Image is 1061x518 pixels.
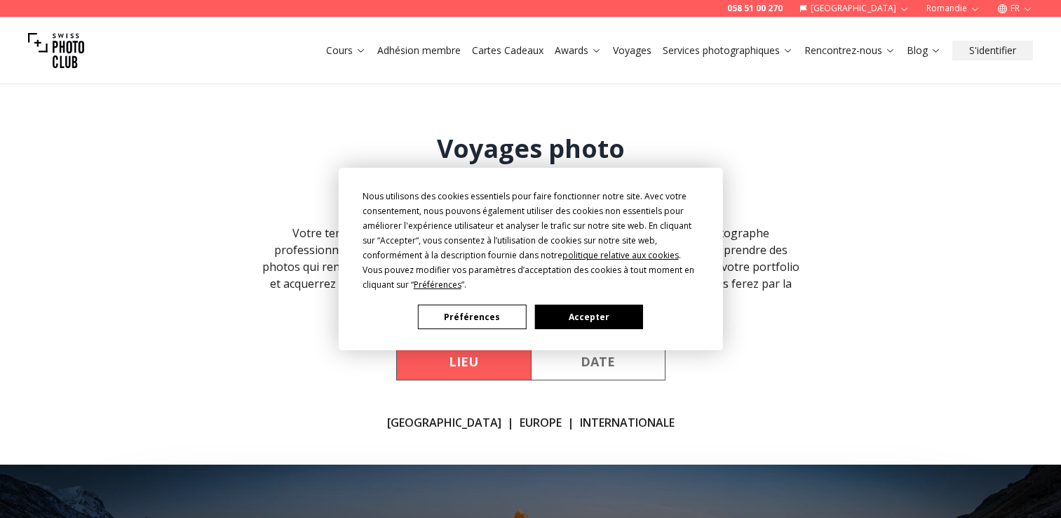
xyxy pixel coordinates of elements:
[338,168,722,350] div: Cookie Consent Prompt
[363,189,699,292] div: Nous utilisons des cookies essentiels pour faire fonctionner notre site. Avec votre consentement,...
[414,279,461,291] span: Préférences
[534,305,642,329] button: Accepter
[562,249,679,261] span: politique relative aux cookies
[418,305,526,329] button: Préférences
